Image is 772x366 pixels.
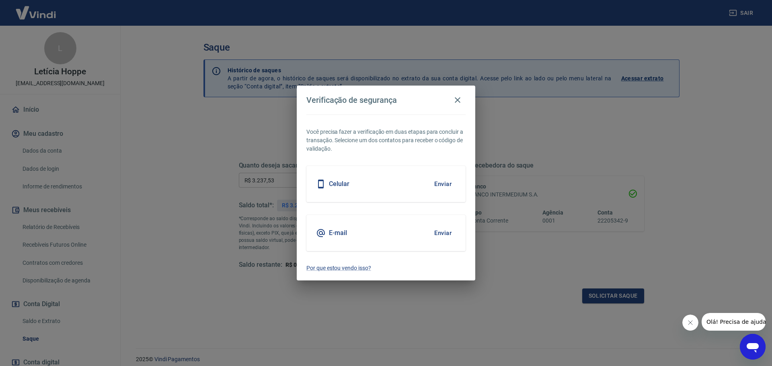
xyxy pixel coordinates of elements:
button: Enviar [430,225,456,241]
h5: E-mail [329,229,347,237]
h5: Celular [329,180,349,188]
button: Enviar [430,176,456,192]
p: Você precisa fazer a verificação em duas etapas para concluir a transação. Selecione um dos conta... [306,128,466,153]
iframe: Mensagem da empresa [702,313,766,331]
iframe: Fechar mensagem [682,315,698,331]
iframe: Botão para abrir a janela de mensagens [740,334,766,360]
a: Por que estou vendo isso? [306,264,466,272]
h4: Verificação de segurança [306,95,397,105]
span: Olá! Precisa de ajuda? [5,6,68,12]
